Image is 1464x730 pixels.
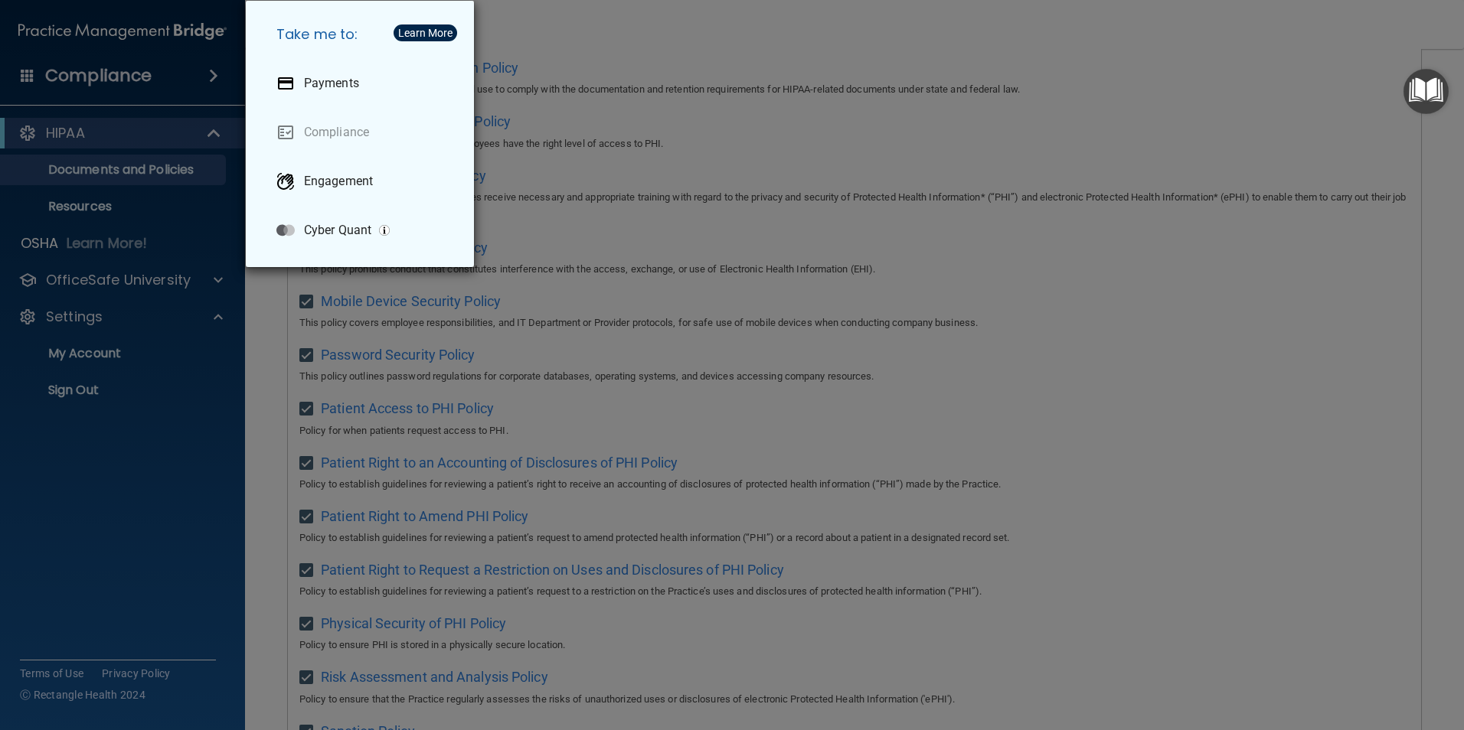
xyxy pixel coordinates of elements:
a: Compliance [264,111,462,154]
p: Cyber Quant [304,223,371,238]
a: Payments [264,62,462,105]
a: Cyber Quant [264,209,462,252]
div: Learn More [398,28,453,38]
h5: Take me to: [264,13,462,56]
button: Learn More [394,24,457,41]
p: Payments [304,76,359,91]
button: Open Resource Center [1404,69,1449,114]
p: Engagement [304,174,373,189]
iframe: Drift Widget Chat Controller [1387,624,1446,683]
a: Engagement [264,160,462,203]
